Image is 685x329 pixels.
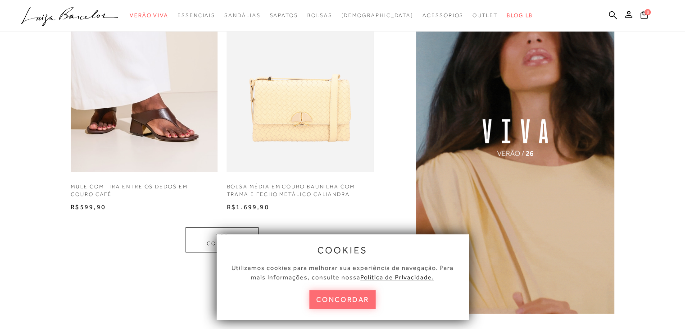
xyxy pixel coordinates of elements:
[507,12,533,18] span: BLOG LB
[307,12,332,18] span: Bolsas
[638,10,650,22] button: 0
[309,290,376,309] button: concordar
[227,181,366,203] a: BOLSA MÉDIA EM COURO BAUNILHA COM TRAMA E FECHO METÁLICO CALIANDRA
[341,7,413,24] a: noSubCategoriesText
[307,7,332,24] a: categoryNavScreenReaderText
[177,12,215,18] span: Essenciais
[472,7,498,24] a: categoryNavScreenReaderText
[130,12,168,18] span: Verão Viva
[231,264,454,281] span: Utilizamos cookies para melhorar sua experiência de navegação. Para mais informações, consulte nossa
[71,183,206,198] p: MULE COM TIRA ENTRE OS DEDOS EM COURO CAFÉ
[71,25,218,172] img: MULE COM TIRA ENTRE OS DEDOS EM COURO CAFÉ
[269,12,298,18] span: Sapatos
[472,12,498,18] span: Outlet
[360,274,434,281] a: Política de Privacidade.
[269,7,298,24] a: categoryNavScreenReaderText
[224,12,260,18] span: Sandálias
[341,12,413,18] span: [DEMOGRAPHIC_DATA]
[224,7,260,24] a: categoryNavScreenReaderText
[227,183,362,198] p: BOLSA MÉDIA EM COURO BAUNILHA COM TRAMA E FECHO METÁLICO CALIANDRA
[71,203,106,210] span: R$599,90
[318,245,368,255] span: cookies
[644,9,651,15] span: 0
[186,227,259,252] a: VER COLEÇÃO
[71,181,210,203] a: MULE COM TIRA ENTRE OS DEDOS EM COURO CAFÉ
[227,203,269,210] span: R$1.699,90
[227,25,373,172] img: BOLSA MÉDIA EM COURO BAUNILHA COM TRAMA E FECHO METÁLICO CALIANDRA
[130,7,168,24] a: categoryNavScreenReaderText
[177,7,215,24] a: categoryNavScreenReaderText
[507,7,533,24] a: BLOG LB
[422,12,463,18] span: Acessórios
[422,7,463,24] a: categoryNavScreenReaderText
